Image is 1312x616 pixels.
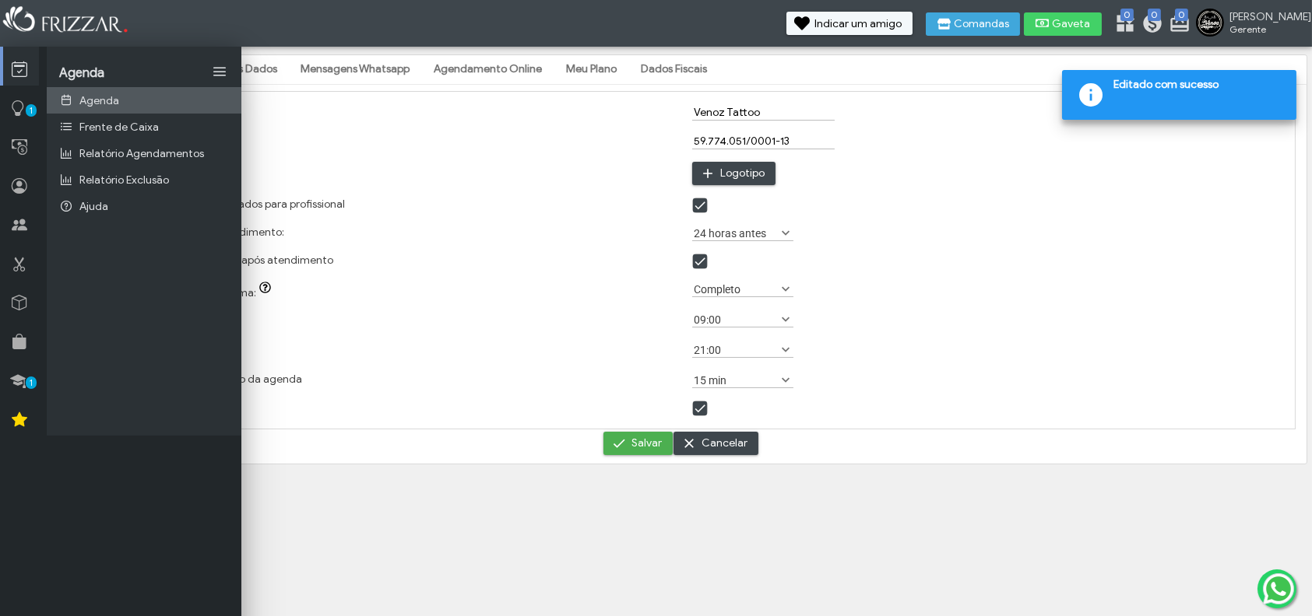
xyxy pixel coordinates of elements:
[1175,9,1188,21] span: 0
[79,173,169,187] span: Relatório Exclusão
[1196,9,1304,40] a: [PERSON_NAME] Gerente
[1113,78,1285,96] span: Editado com sucesso
[1114,12,1130,37] a: 0
[702,432,747,455] span: Cancelar
[954,19,1009,30] span: Comandas
[603,432,673,455] button: Salvar
[256,282,278,297] button: Modo de visualização do sistema:
[290,56,420,82] a: Mensagens Whatsapp
[692,373,779,387] label: 15 min
[692,282,779,296] label: Completo
[206,56,288,82] a: Meus Dados
[26,376,37,389] span: 1
[926,12,1020,36] button: Comandas
[555,56,628,82] a: Meu Plano
[1229,10,1300,23] span: [PERSON_NAME]
[692,342,779,357] label: 21:00
[1024,12,1102,36] button: Gaveta
[47,166,241,193] a: Relatório Exclusão
[47,193,241,219] a: Ajuda
[47,114,241,140] a: Frente de Caixa
[79,200,108,213] span: Ajuda
[1148,9,1161,21] span: 0
[814,19,902,30] span: Indicar um amigo
[47,87,241,114] a: Agenda
[26,104,37,117] span: 1
[692,226,779,240] label: 24 horas antes
[47,140,241,166] a: Relatório Agendamentos
[674,432,758,455] button: Cancelar
[79,121,159,134] span: Frente de Caixa
[1120,9,1134,21] span: 0
[423,56,553,82] a: Agendamento Online
[786,12,913,35] button: Indicar um amigo
[692,312,779,327] label: 09:00
[1052,19,1091,30] span: Gaveta
[1169,12,1184,37] a: 0
[79,147,204,160] span: Relatório Agendamentos
[1141,12,1157,37] a: 0
[79,94,119,107] span: Agenda
[1229,23,1300,35] span: Gerente
[630,56,718,82] a: Dados Fiscais
[1260,570,1297,607] img: whatsapp.png
[631,432,662,455] span: Salvar
[59,65,104,81] span: Agenda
